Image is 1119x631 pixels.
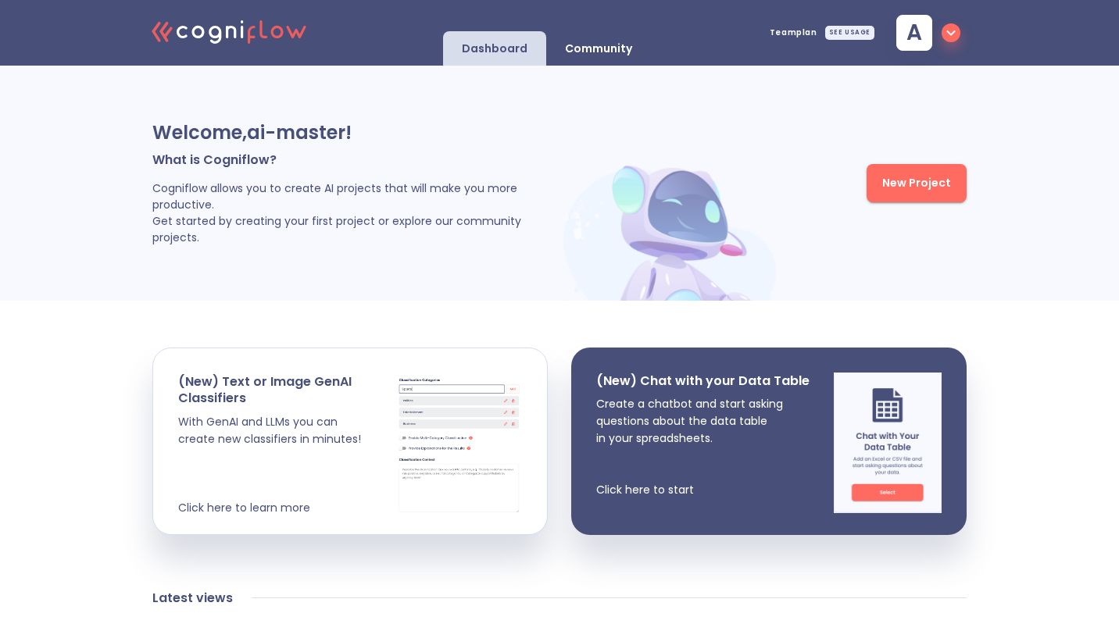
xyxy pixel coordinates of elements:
[178,373,396,407] p: (New) Text or Image GenAI Classifiers
[770,29,817,37] span: Team plan
[596,373,810,389] p: (New) Chat with your Data Table
[462,41,527,56] p: Dashboard
[152,152,559,168] p: What is Cogniflow?
[565,41,632,56] p: Community
[596,395,810,498] p: Create a chatbot and start asking questions about the data table in your spreadsheets. Click here...
[152,590,233,606] h4: Latest views
[559,152,785,301] img: header robot
[152,180,559,246] p: Cogniflow allows you to create AI projects that will make you more productive. Get started by cre...
[396,373,522,514] img: cards stack img
[882,173,951,193] span: New Project
[867,164,967,202] button: New Project
[825,26,874,40] div: SEE USAGE
[152,120,559,145] p: Welcome, ai-master !
[178,413,396,516] p: With GenAI and LLMs you can create new classifiers in minutes! Click here to learn more
[834,373,942,513] img: chat img
[906,22,922,44] span: a
[884,10,967,55] button: a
